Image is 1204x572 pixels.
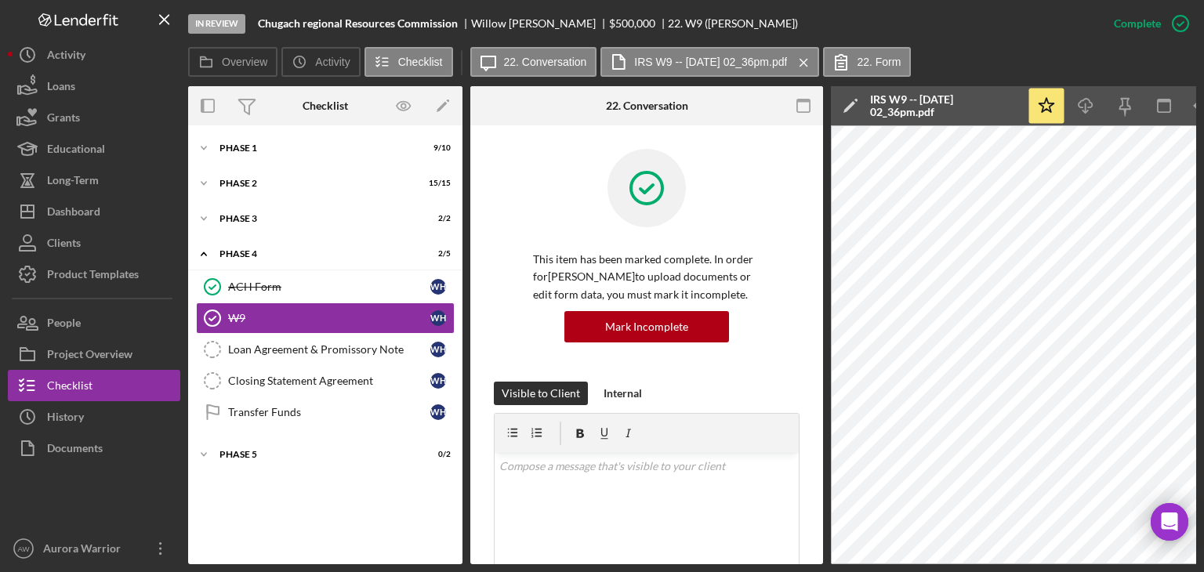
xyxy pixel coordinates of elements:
label: IRS W9 -- [DATE] 02_36pm.pdf [634,56,787,68]
div: ACH Form [228,281,430,293]
div: Visible to Client [502,382,580,405]
div: W H [430,279,446,295]
button: Visible to Client [494,382,588,405]
button: Complete [1098,8,1196,39]
button: Mark Incomplete [564,311,729,342]
span: $500,000 [609,16,655,30]
div: 0 / 2 [422,450,451,459]
div: Educational [47,133,105,168]
div: Willow [PERSON_NAME] [471,17,609,30]
button: 22. Conversation [470,47,597,77]
div: Internal [604,382,642,405]
div: 2 / 2 [422,214,451,223]
div: Phase 2 [219,179,412,188]
label: Overview [222,56,267,68]
div: Phase 3 [219,214,412,223]
button: Grants [8,102,180,133]
div: 9 / 10 [422,143,451,153]
div: W H [430,342,446,357]
div: Checklist [303,100,348,112]
a: ACH FormWH [196,271,455,302]
p: This item has been marked complete. In order for [PERSON_NAME] to upload documents or edit form d... [533,251,760,303]
div: Documents [47,433,103,468]
div: Aurora Warrior [39,533,141,568]
div: Clients [47,227,81,262]
button: Internal [596,382,650,405]
button: Project Overview [8,338,180,370]
a: Transfer FundsWH [196,396,455,428]
button: IRS W9 -- [DATE] 02_36pm.pdf [600,47,819,77]
div: W H [430,404,446,420]
div: 22. W9 ([PERSON_NAME]) [668,17,798,30]
button: Activity [8,39,180,71]
button: AWAurora Warrior [8,533,180,564]
label: Checklist [398,56,443,68]
div: Grants [47,102,80,137]
button: Checklist [8,370,180,401]
div: Loan Agreement & Promissory Note [228,343,430,356]
label: Activity [315,56,350,68]
button: 22. Form [823,47,911,77]
label: 22. Conversation [504,56,587,68]
button: Documents [8,433,180,464]
label: 22. Form [857,56,901,68]
div: 15 / 15 [422,179,451,188]
div: History [47,401,84,436]
div: Dashboard [47,196,100,231]
button: Dashboard [8,196,180,227]
div: IRS W9 -- [DATE] 02_36pm.pdf [870,93,1019,118]
div: Loans [47,71,75,106]
button: Long-Term [8,165,180,196]
button: Product Templates [8,259,180,290]
div: Phase 5 [219,450,412,459]
div: 22. Conversation [606,100,688,112]
div: W H [430,310,446,326]
b: Chugach regional Resources Commission [258,17,458,30]
div: Product Templates [47,259,139,294]
div: Closing Statement Agreement [228,375,430,387]
div: In Review [188,14,245,34]
text: AW [17,545,30,553]
div: Project Overview [47,338,132,374]
button: Checklist [364,47,453,77]
div: Complete [1114,8,1161,39]
button: Educational [8,133,180,165]
a: Loan Agreement & Promissory NoteWH [196,334,455,365]
div: Phase 1 [219,143,412,153]
button: People [8,307,180,338]
div: 2 / 5 [422,249,451,259]
button: Clients [8,227,180,259]
button: Loans [8,71,180,102]
div: Transfer Funds [228,406,430,418]
button: Overview [188,47,277,77]
div: W H [430,373,446,389]
div: Long-Term [47,165,99,200]
button: Activity [281,47,360,77]
a: W9WH [196,302,455,334]
a: Closing Statement AgreementWH [196,365,455,396]
div: Mark Incomplete [605,311,688,342]
div: Activity [47,39,85,74]
div: Open Intercom Messenger [1151,503,1188,541]
div: W9 [228,312,430,324]
div: Phase 4 [219,249,412,259]
div: People [47,307,81,342]
button: History [8,401,180,433]
div: Checklist [47,370,92,405]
